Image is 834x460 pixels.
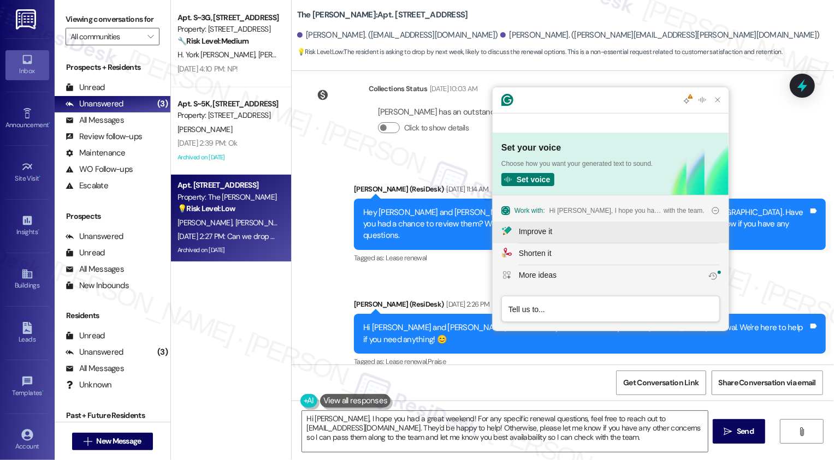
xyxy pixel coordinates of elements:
[5,50,49,80] a: Inbox
[176,151,280,164] div: Archived on [DATE]
[500,29,819,41] div: [PERSON_NAME]. ([PERSON_NAME][EMAIL_ADDRESS][PERSON_NAME][DOMAIN_NAME])
[178,23,279,35] div: Property: [STREET_ADDRESS]
[66,247,105,259] div: Unread
[178,36,249,46] strong: 🔧 Risk Level: Medium
[354,183,826,199] div: [PERSON_NAME] (ResiDesk)
[428,357,446,366] span: Praise
[297,9,468,21] b: The [PERSON_NAME]: Apt. [STREET_ADDRESS]
[55,310,170,321] div: Residents
[176,243,280,257] div: Archived on [DATE]
[55,410,170,421] div: Past + Future Residents
[444,183,489,195] div: [DATE] 11:14 AM
[178,138,237,148] div: [DATE] 2:39 PM: Ok
[354,298,826,314] div: [PERSON_NAME] (ResiDesk)
[427,83,477,94] div: [DATE] 10:03 AM
[623,377,699,389] span: Get Conversation Link
[178,98,279,110] div: Apt. S~5K, [STREET_ADDRESS]
[386,357,428,366] span: Lease renewal ,
[49,120,50,127] span: •
[178,192,279,203] div: Property: The [PERSON_NAME]
[235,218,289,228] span: [PERSON_NAME]
[178,50,258,59] span: H. York [PERSON_NAME]
[363,322,808,345] div: Hi [PERSON_NAME] and [PERSON_NAME]! Just a friendly reminder about your The [PERSON_NAME] renewal...
[258,50,316,59] span: [PERSON_NAME]
[66,347,123,358] div: Unanswered
[38,226,39,234] span: •
[66,330,105,342] div: Unread
[42,387,44,395] span: •
[16,9,38,29] img: ResiDesk Logo
[712,371,823,395] button: Share Conversation via email
[178,180,279,191] div: Apt. [STREET_ADDRESS]
[378,106,699,118] div: [PERSON_NAME] has an outstanding balance of $6385 for The [PERSON_NAME] (as of [DATE])
[66,231,123,242] div: Unanswered
[444,298,490,310] div: [DATE] 2:26 PM
[66,164,133,175] div: WO Follow-ups
[96,435,141,447] span: New Message
[178,218,235,228] span: [PERSON_NAME]
[297,46,783,58] span: : The resident is asking to drop by next week, likely to discuss the renewal options. This is a n...
[66,280,129,291] div: New Inbounds
[369,83,427,94] div: Collections Status
[178,204,235,213] strong: 💡 Risk Level: Low
[66,11,159,28] label: Viewing conversations for
[404,122,469,134] label: Click to show details
[5,158,49,187] a: Site Visit •
[66,264,124,275] div: All Messages
[178,124,232,134] span: [PERSON_NAME]
[66,115,124,126] div: All Messages
[55,211,170,222] div: Prospects
[5,426,49,455] a: Account
[66,98,123,110] div: Unanswered
[178,12,279,23] div: Apt. S~3G, [STREET_ADDRESS]
[66,147,126,159] div: Maintenance
[155,344,170,361] div: (3)
[5,319,49,348] a: Leads
[66,82,105,93] div: Unread
[66,180,108,192] div: Escalate
[5,211,49,241] a: Insights •
[354,354,826,369] div: Tagged as:
[178,64,238,74] div: [DATE] 4:10 PM: NP!
[70,28,142,45] input: All communities
[66,379,112,391] div: Unknown
[72,433,153,450] button: New Message
[713,419,766,444] button: Send
[302,411,708,452] textarea: To enrich screen reader interactions, please activate Accessibility in Grammarly extension settings
[386,253,427,262] span: Lease renewal
[616,371,706,395] button: Get Conversation Link
[147,32,153,41] i: 
[297,47,343,56] strong: 💡 Risk Level: Low
[66,131,142,142] div: Review follow-ups
[719,377,816,389] span: Share Conversation via email
[55,62,170,73] div: Prospects + Residents
[354,250,826,266] div: Tagged as:
[5,265,49,294] a: Buildings
[39,173,41,181] span: •
[798,427,806,436] i: 
[84,437,92,446] i: 
[363,207,808,242] div: Hey [PERSON_NAME] and [PERSON_NAME]! 👋 Just checking in about your renewal options at The [GEOGRA...
[297,29,498,41] div: [PERSON_NAME]. ([EMAIL_ADDRESS][DOMAIN_NAME])
[5,372,49,402] a: Templates •
[66,363,124,374] div: All Messages
[155,95,170,112] div: (3)
[178,110,279,121] div: Property: [STREET_ADDRESS]
[737,426,754,437] span: Send
[178,231,316,241] div: [DATE] 2:27 PM: Can we drop by next week?
[724,427,732,436] i: 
